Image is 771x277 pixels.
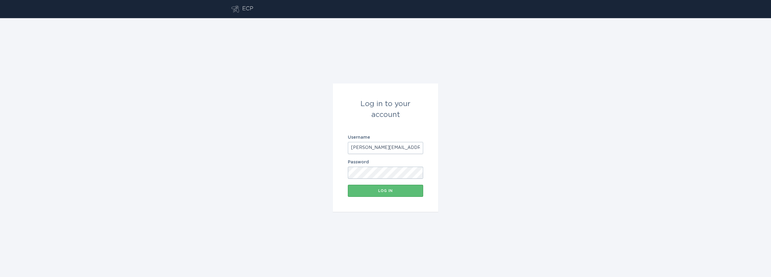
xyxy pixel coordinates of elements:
div: Log in [351,189,420,193]
label: Password [348,160,423,164]
div: ECP [242,5,253,13]
button: Go to dashboard [231,5,239,13]
div: Log in to your account [348,99,423,120]
button: Log in [348,185,423,197]
label: Username [348,135,423,140]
